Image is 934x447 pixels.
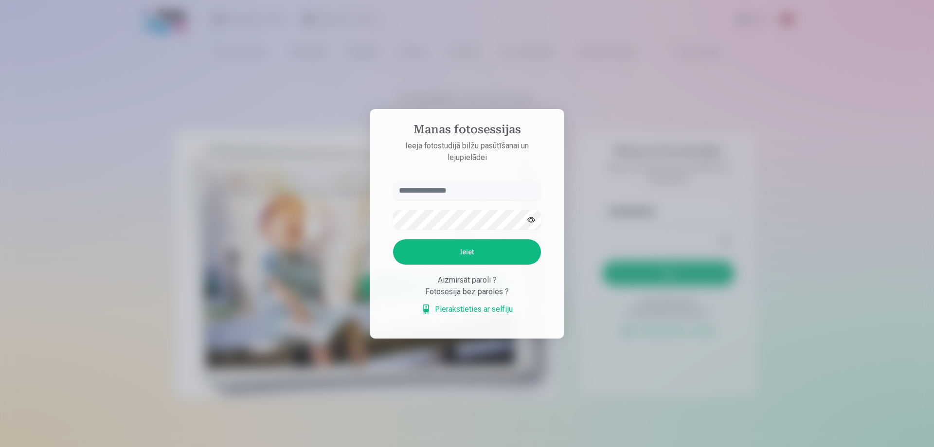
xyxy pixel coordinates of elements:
h4: Manas fotosessijas [383,123,551,140]
p: Ieeja fotostudijā bilžu pasūtīšanai un lejupielādei [383,140,551,163]
a: Pierakstieties ar selfiju [421,304,513,315]
div: Fotosesija bez paroles ? [393,286,541,298]
div: Aizmirsāt paroli ? [393,274,541,286]
button: Ieiet [393,239,541,265]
